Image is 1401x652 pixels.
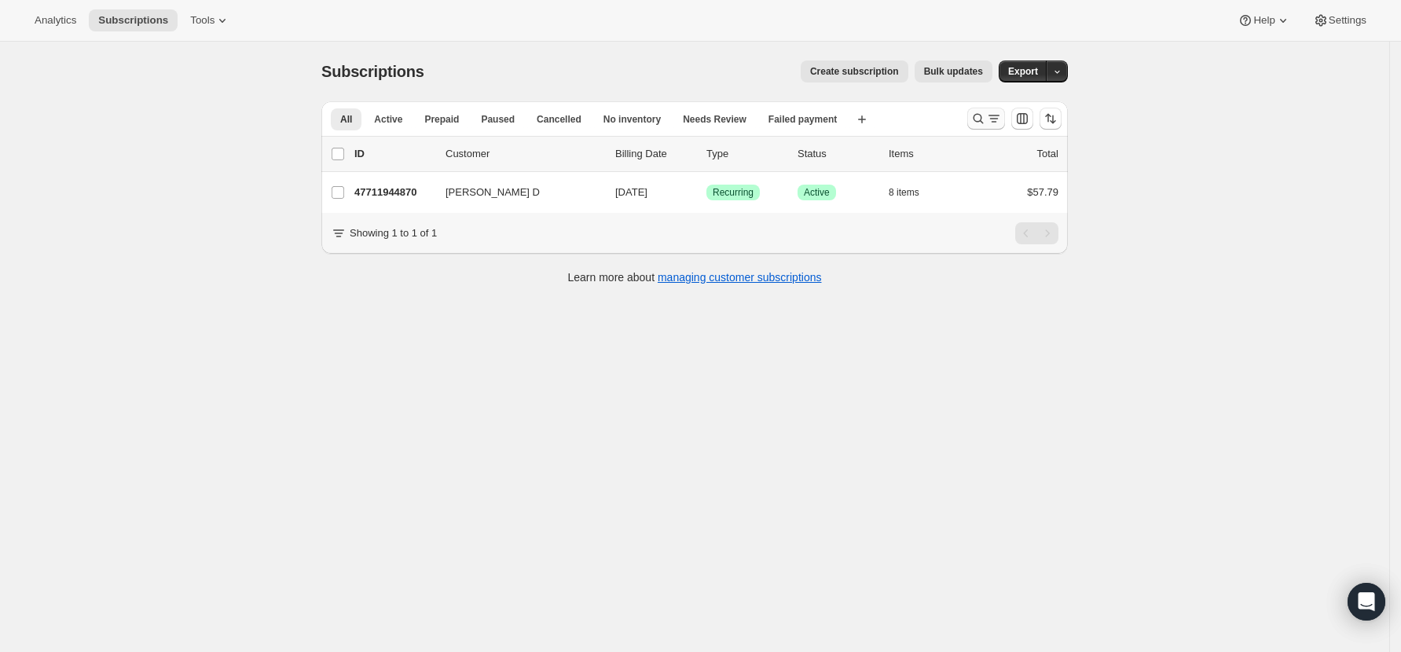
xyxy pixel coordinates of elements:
[801,60,908,82] button: Create subscription
[1348,583,1385,621] div: Open Intercom Messenger
[181,9,240,31] button: Tools
[354,185,433,200] p: 47711944870
[615,146,694,162] p: Billing Date
[849,108,875,130] button: Create new view
[713,186,754,199] span: Recurring
[683,113,746,126] span: Needs Review
[1228,9,1300,31] button: Help
[190,14,215,27] span: Tools
[424,113,459,126] span: Prepaid
[35,14,76,27] span: Analytics
[446,146,603,162] p: Customer
[658,271,822,284] a: managing customer subscriptions
[804,186,830,199] span: Active
[615,186,647,198] span: [DATE]
[89,9,178,31] button: Subscriptions
[889,181,937,203] button: 8 items
[354,181,1058,203] div: 47711944870[PERSON_NAME] D[DATE]SuccessRecurringSuccessActive8 items$57.79
[340,113,352,126] span: All
[350,225,437,241] p: Showing 1 to 1 of 1
[810,65,899,78] span: Create subscription
[568,269,822,285] p: Learn more about
[1015,222,1058,244] nav: Pagination
[798,146,876,162] p: Status
[924,65,983,78] span: Bulk updates
[98,14,168,27] span: Subscriptions
[915,60,992,82] button: Bulk updates
[706,146,785,162] div: Type
[889,186,919,199] span: 8 items
[374,113,402,126] span: Active
[321,63,424,80] span: Subscriptions
[1040,108,1062,130] button: Sort the results
[1253,14,1274,27] span: Help
[481,113,515,126] span: Paused
[889,146,967,162] div: Items
[354,146,1058,162] div: IDCustomerBilling DateTypeStatusItemsTotal
[1008,65,1038,78] span: Export
[537,113,581,126] span: Cancelled
[25,9,86,31] button: Analytics
[1037,146,1058,162] p: Total
[999,60,1047,82] button: Export
[603,113,661,126] span: No inventory
[768,113,837,126] span: Failed payment
[1011,108,1033,130] button: Customize table column order and visibility
[1304,9,1376,31] button: Settings
[436,180,593,205] button: [PERSON_NAME] D
[1329,14,1366,27] span: Settings
[1027,186,1058,198] span: $57.79
[354,146,433,162] p: ID
[967,108,1005,130] button: Search and filter results
[446,185,540,200] span: [PERSON_NAME] D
